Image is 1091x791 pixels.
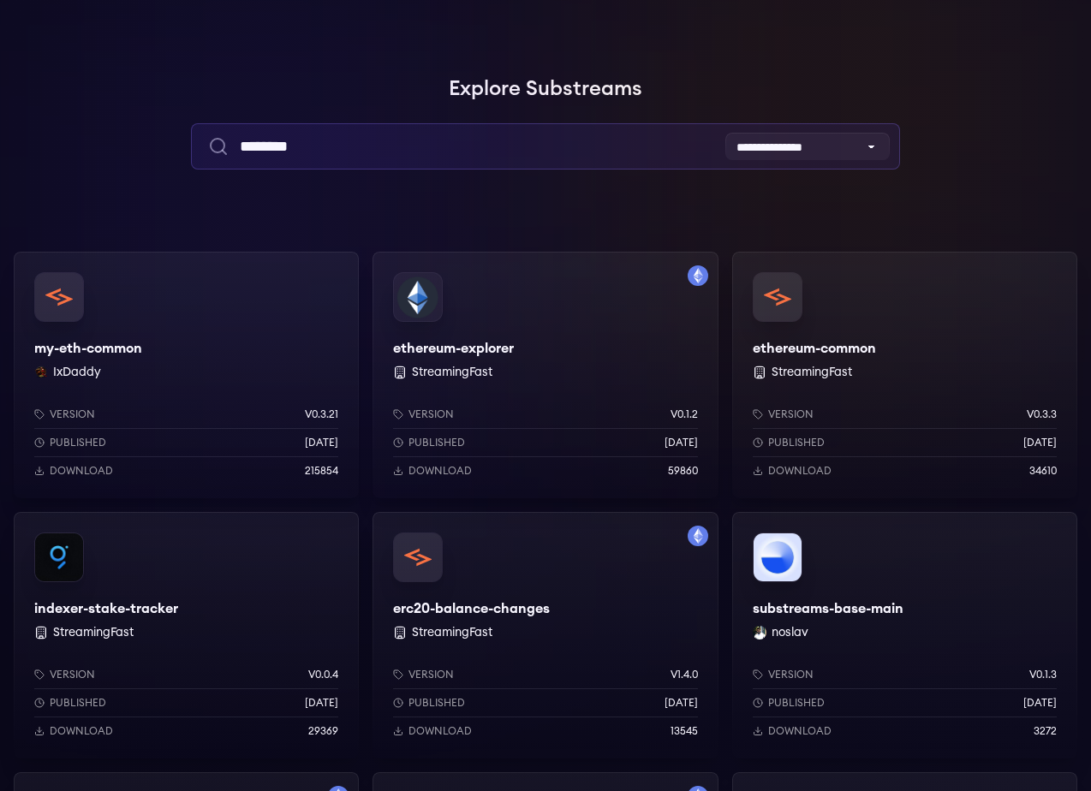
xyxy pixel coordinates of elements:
[1023,696,1057,710] p: [DATE]
[14,252,359,498] a: my-eth-commonmy-eth-commonIxDaddy IxDaddyVersionv0.3.21Published[DATE]Download215854
[14,72,1077,106] h1: Explore Substreams
[768,464,832,478] p: Download
[671,724,698,738] p: 13545
[772,624,808,641] button: noslav
[408,724,472,738] p: Download
[1034,724,1057,738] p: 3272
[373,512,718,758] a: Filter by mainnet networkerc20-balance-changeserc20-balance-changes StreamingFastVersionv1.4.0Pub...
[732,252,1077,498] a: ethereum-commonethereum-common StreamingFastVersionv0.3.3Published[DATE]Download34610
[412,624,492,641] button: StreamingFast
[50,668,95,681] p: Version
[408,436,465,449] p: Published
[305,464,338,478] p: 215854
[1029,668,1057,681] p: v0.1.3
[768,436,825,449] p: Published
[53,624,134,641] button: StreamingFast
[14,512,359,758] a: indexer-stake-trackerindexer-stake-tracker StreamingFastVersionv0.0.4Published[DATE]Download29369
[53,364,101,381] button: IxDaddy
[768,668,814,681] p: Version
[408,668,454,681] p: Version
[308,668,338,681] p: v0.0.4
[50,696,106,710] p: Published
[305,696,338,710] p: [DATE]
[688,265,708,286] img: Filter by mainnet network
[768,696,825,710] p: Published
[305,436,338,449] p: [DATE]
[50,436,106,449] p: Published
[665,696,698,710] p: [DATE]
[305,407,338,421] p: v0.3.21
[1029,464,1057,478] p: 34610
[50,724,113,738] p: Download
[1023,436,1057,449] p: [DATE]
[768,407,814,421] p: Version
[688,526,708,546] img: Filter by mainnet network
[671,668,698,681] p: v1.4.0
[412,364,492,381] button: StreamingFast
[50,464,113,478] p: Download
[50,407,95,421] p: Version
[308,724,338,738] p: 29369
[373,252,718,498] a: Filter by mainnet networkethereum-explorerethereum-explorer StreamingFastVersionv0.1.2Published[D...
[665,436,698,449] p: [DATE]
[408,696,465,710] p: Published
[768,724,832,738] p: Download
[408,407,454,421] p: Version
[668,464,698,478] p: 59860
[408,464,472,478] p: Download
[1027,407,1057,421] p: v0.3.3
[732,512,1077,758] a: substreams-base-mainsubstreams-base-mainnoslav noslavVersionv0.1.3Published[DATE]Download3272
[671,407,698,421] p: v0.1.2
[772,364,852,381] button: StreamingFast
